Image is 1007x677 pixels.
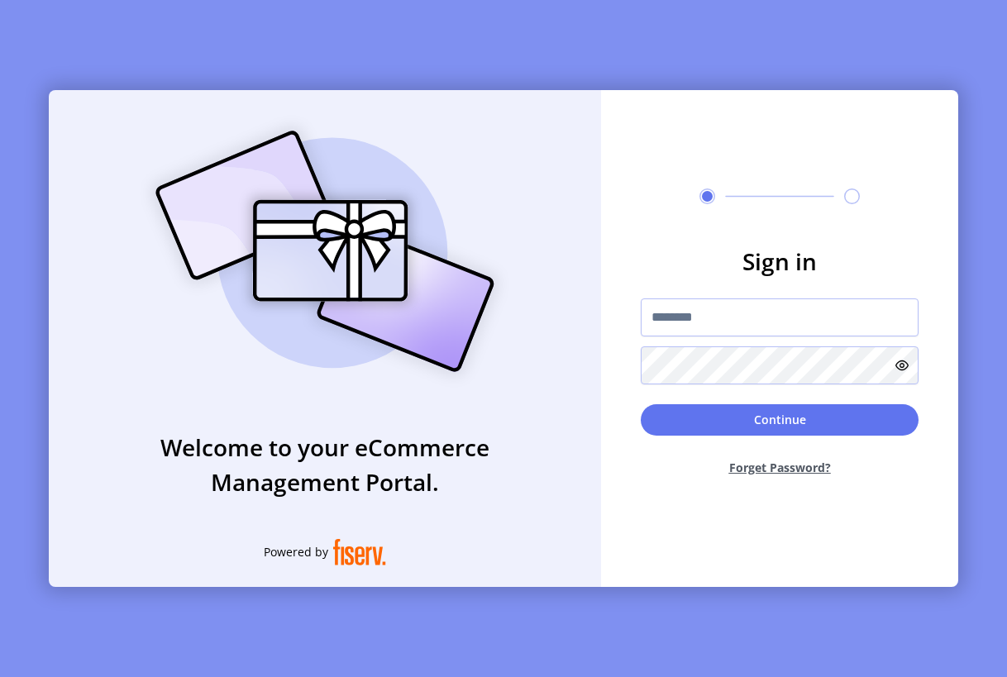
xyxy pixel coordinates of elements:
span: Powered by [264,543,328,560]
button: Continue [641,404,919,436]
button: Forget Password? [641,446,919,489]
h3: Sign in [641,244,919,279]
h3: Welcome to your eCommerce Management Portal. [49,430,601,499]
img: card_Illustration.svg [131,112,519,390]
